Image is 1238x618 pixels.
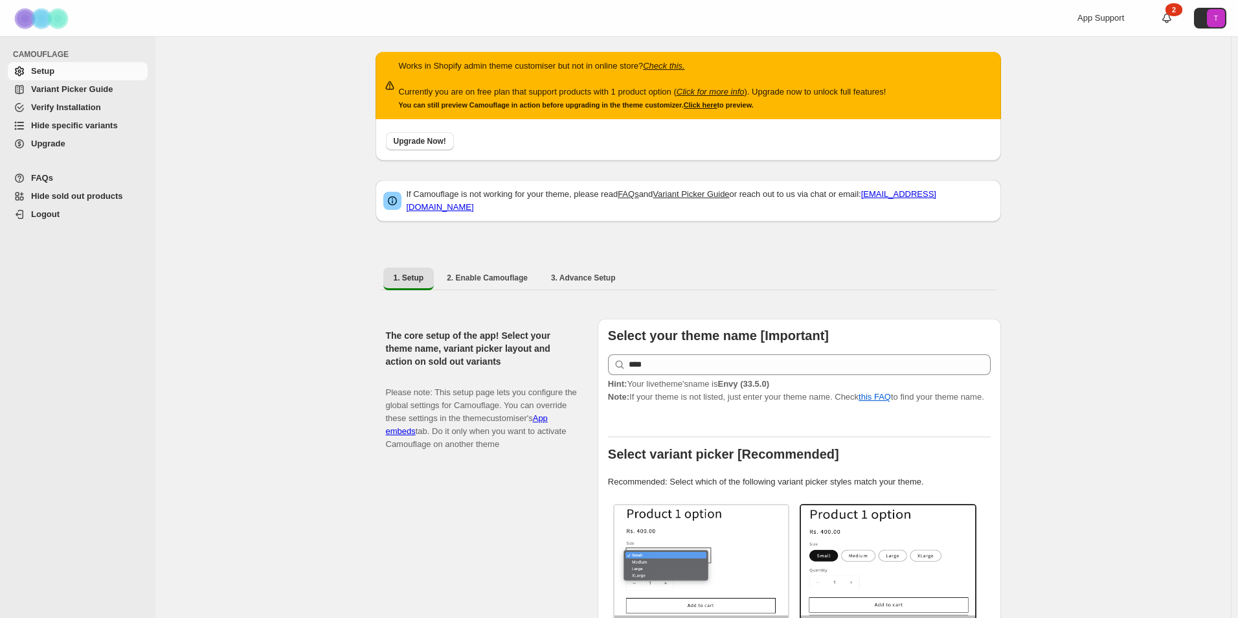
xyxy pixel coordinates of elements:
a: Variant Picker Guide [8,80,148,98]
a: Upgrade [8,135,148,153]
small: You can still preview Camouflage in action before upgrading in the theme customizer. to preview. [399,101,754,109]
strong: Hint: [608,379,627,389]
span: FAQs [31,173,53,183]
span: Upgrade [31,139,65,148]
a: Verify Installation [8,98,148,117]
text: T [1214,14,1219,22]
p: If your theme is not listed, just enter your theme name. Check to find your theme name. [608,378,991,404]
span: Hide specific variants [31,120,118,130]
a: Hide specific variants [8,117,148,135]
a: Click here [684,101,717,109]
a: Check this. [643,61,684,71]
p: Please note: This setup page lets you configure the global settings for Camouflage. You can overr... [386,373,577,451]
span: 1. Setup [394,273,424,283]
span: CAMOUFLAGE [13,49,149,60]
span: Variant Picker Guide [31,84,113,94]
span: 3. Advance Setup [551,273,616,283]
b: Select variant picker [Recommended] [608,447,839,461]
strong: Envy (33.5.0) [717,379,769,389]
span: Upgrade Now! [394,136,446,146]
span: Hide sold out products [31,191,123,201]
a: Variant Picker Guide [653,189,729,199]
a: Setup [8,62,148,80]
p: Recommended: Select which of the following variant picker styles match your theme. [608,475,991,488]
a: Logout [8,205,148,223]
button: Upgrade Now! [386,132,454,150]
span: 2. Enable Camouflage [447,273,528,283]
button: Avatar with initials T [1194,8,1226,29]
p: Currently you are on free plan that support products with 1 product option ( ). Upgrade now to un... [399,86,886,98]
span: App Support [1077,13,1124,23]
span: Your live theme's name is [608,379,769,389]
img: Camouflage [10,1,75,36]
img: Buttons / Swatches [801,505,975,615]
span: Avatar with initials T [1207,9,1225,27]
a: FAQs [618,189,639,199]
span: Logout [31,209,60,219]
h2: The core setup of the app! Select your theme name, variant picker layout and action on sold out v... [386,329,577,368]
span: Verify Installation [31,102,101,112]
p: Works in Shopify admin theme customiser but not in online store? [399,60,886,73]
b: Select your theme name [Important] [608,328,829,343]
a: Click for more info [677,87,745,97]
span: Setup [31,66,54,76]
img: Select / Dropdowns [614,505,789,615]
strong: Note: [608,392,629,402]
a: Hide sold out products [8,187,148,205]
a: this FAQ [859,392,891,402]
p: If Camouflage is not working for your theme, please read and or reach out to us via chat or email: [407,188,993,214]
div: 2 [1165,3,1182,16]
a: 2 [1160,12,1173,25]
a: FAQs [8,169,148,187]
